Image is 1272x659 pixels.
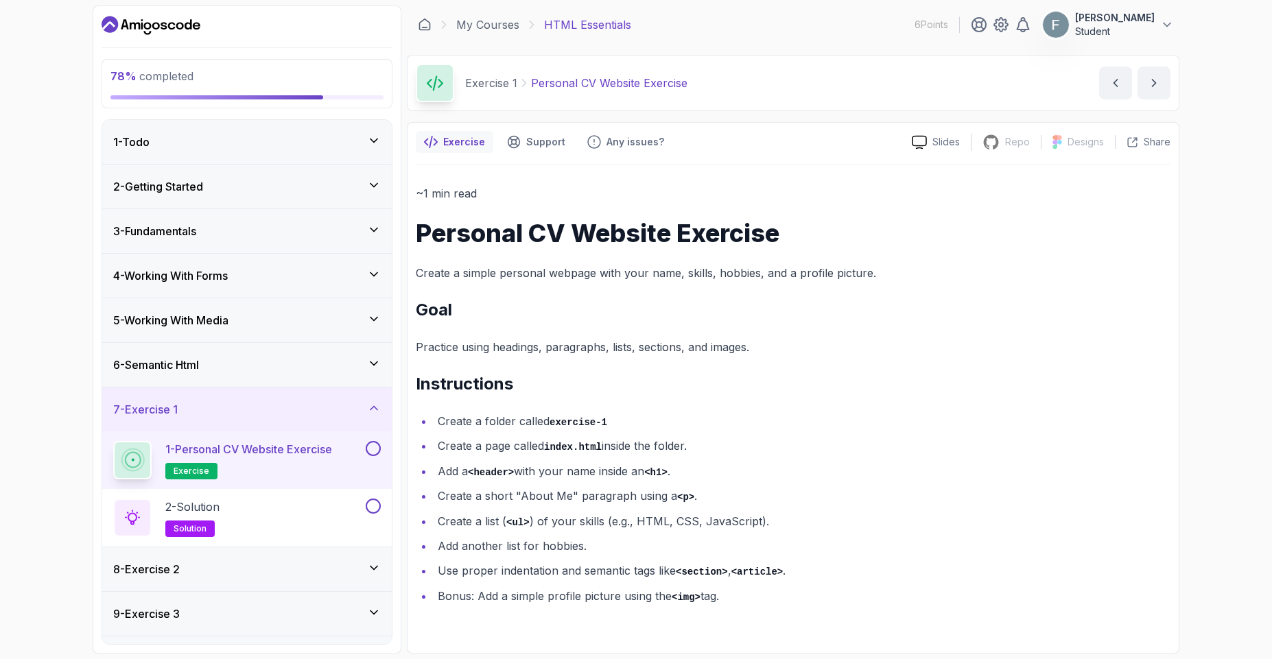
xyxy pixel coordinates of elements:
code: index.html [544,442,602,453]
p: Designs [1068,135,1104,149]
h3: 9 - Exercise 3 [113,606,180,622]
h3: 7 - Exercise 1 [113,401,178,418]
a: Dashboard [102,14,200,36]
h3: 4 - Working With Forms [113,267,228,284]
h3: 5 - Working With Media [113,312,228,328]
button: next content [1138,67,1170,99]
p: Slides [932,135,960,149]
button: 4-Working With Forms [102,254,392,298]
a: My Courses [456,16,519,33]
img: user profile image [1043,12,1069,38]
button: previous content [1099,67,1132,99]
p: Exercise 1 [465,75,517,91]
code: <h1> [644,467,668,478]
p: Practice using headings, paragraphs, lists, sections, and images. [416,337,1170,357]
p: Repo [1005,135,1030,149]
code: exercise-1 [550,417,607,428]
button: 7-Exercise 1 [102,387,392,431]
code: <article> [731,566,784,577]
p: 1 - Personal CV Website Exercise [165,441,332,457]
h2: Goal [416,299,1170,321]
code: <header> [468,467,514,478]
a: Dashboard [418,18,432,32]
li: Add a with your name inside an . [434,462,1170,481]
p: Exercise [443,135,485,149]
span: completed [110,69,193,83]
button: 2-Getting Started [102,165,392,208]
button: 3-Fundamentals [102,209,392,253]
code: <section> [676,566,728,577]
p: Share [1144,135,1170,149]
li: Create a short "About Me" paragraph using a . [434,486,1170,506]
span: solution [174,523,207,534]
code: <p> [677,492,694,503]
li: Create a page called inside the folder. [434,436,1170,456]
p: [PERSON_NAME] [1075,11,1155,25]
span: 78 % [110,69,137,83]
button: 9-Exercise 3 [102,592,392,636]
code: <img> [672,592,700,603]
li: Create a folder called [434,411,1170,431]
button: 6-Semantic Html [102,343,392,387]
span: exercise [174,466,209,477]
li: Bonus: Add a simple profile picture using the tag. [434,586,1170,606]
li: Add another list for hobbies. [434,536,1170,555]
code: <ul> [506,517,530,528]
button: Support button [499,131,574,153]
h2: Instructions [416,373,1170,395]
button: user profile image[PERSON_NAME]Student [1042,11,1174,38]
a: Slides [901,135,971,149]
p: Student [1075,25,1155,38]
button: 1-Personal CV Website Exerciseexercise [113,441,381,479]
p: ~1 min read [416,184,1170,203]
li: Use proper indentation and semantic tags like , . [434,561,1170,581]
p: Any issues? [606,135,664,149]
p: Create a simple personal webpage with your name, skills, hobbies, and a profile picture. [416,263,1170,283]
h3: 8 - Exercise 2 [113,561,180,577]
button: notes button [416,131,493,153]
h3: 2 - Getting Started [113,178,203,195]
p: Personal CV Website Exercise [531,75,687,91]
button: Share [1115,135,1170,149]
p: 2 - Solution [165,499,220,515]
h1: Personal CV Website Exercise [416,219,1170,247]
button: 5-Working With Media [102,298,392,342]
p: 6 Points [915,18,948,32]
h3: 1 - Todo [113,134,150,150]
button: 8-Exercise 2 [102,547,392,591]
h3: 6 - Semantic Html [113,357,199,373]
button: Feedback button [579,131,672,153]
h3: 3 - Fundamentals [113,223,196,239]
li: Create a list ( ) of your skills (e.g., HTML, CSS, JavaScript). [434,512,1170,531]
button: 1-Todo [102,120,392,164]
button: 2-Solutionsolution [113,499,381,537]
p: HTML Essentials [544,16,631,33]
p: Support [526,135,565,149]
